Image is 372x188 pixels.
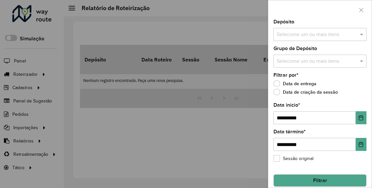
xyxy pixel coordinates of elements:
[356,111,366,124] button: Choose Date
[273,45,317,52] label: Grupo de Depósito
[273,71,299,79] label: Filtrar por
[273,80,316,87] label: Data de entrega
[273,101,300,109] label: Data início
[273,155,313,162] label: Sessão original
[356,138,366,151] button: Choose Date
[273,174,366,187] button: Filtrar
[273,18,294,26] label: Depósito
[273,128,306,136] label: Data término
[273,89,338,95] label: Data de criação da sessão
